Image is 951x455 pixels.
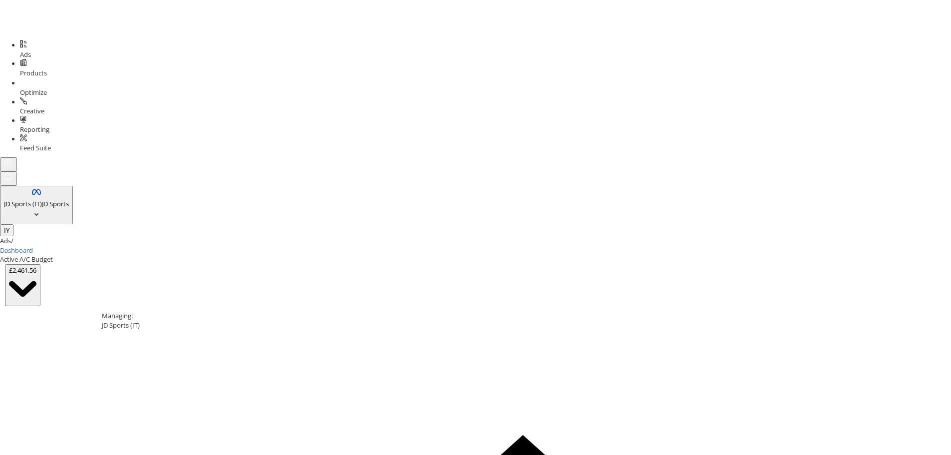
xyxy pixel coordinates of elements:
span: Feed Suite [20,143,51,152]
span: JD Sports [42,199,69,208]
span: Optimize [20,88,47,97]
span: Creative [20,106,44,115]
div: £2,461.56 [9,266,36,275]
span: Reporting [20,125,49,134]
button: £2,461.56 [5,264,40,306]
span: Products [20,68,47,77]
div: JD Sports (IT) [102,321,944,330]
div: Managing: [102,311,944,321]
span: IY [4,226,9,235]
span: Ads [20,50,31,59]
span: JD Sports (IT) [4,199,42,208]
span: / [11,236,13,245]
